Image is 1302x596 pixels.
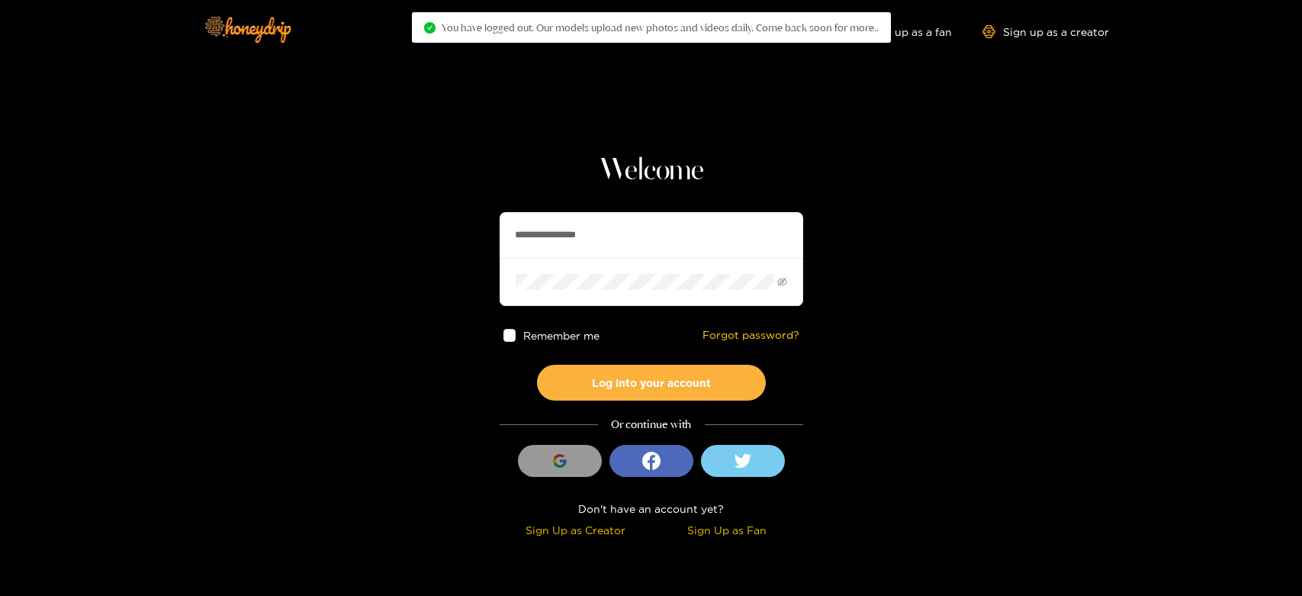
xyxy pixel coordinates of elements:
div: Don't have an account yet? [500,500,803,517]
button: Log into your account [537,365,766,401]
span: Remember me [523,330,600,341]
span: You have logged out. Our models upload new photos and videos daily. Come back soon for more.. [442,21,879,34]
span: check-circle [424,22,436,34]
div: Sign Up as Creator [503,521,648,539]
h1: Welcome [500,153,803,189]
div: Or continue with [500,416,803,433]
a: Sign up as a fan [847,25,952,38]
a: Sign up as a creator [982,25,1109,38]
span: eye-invisible [777,277,787,287]
a: Forgot password? [702,329,799,342]
div: Sign Up as Fan [655,521,799,539]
